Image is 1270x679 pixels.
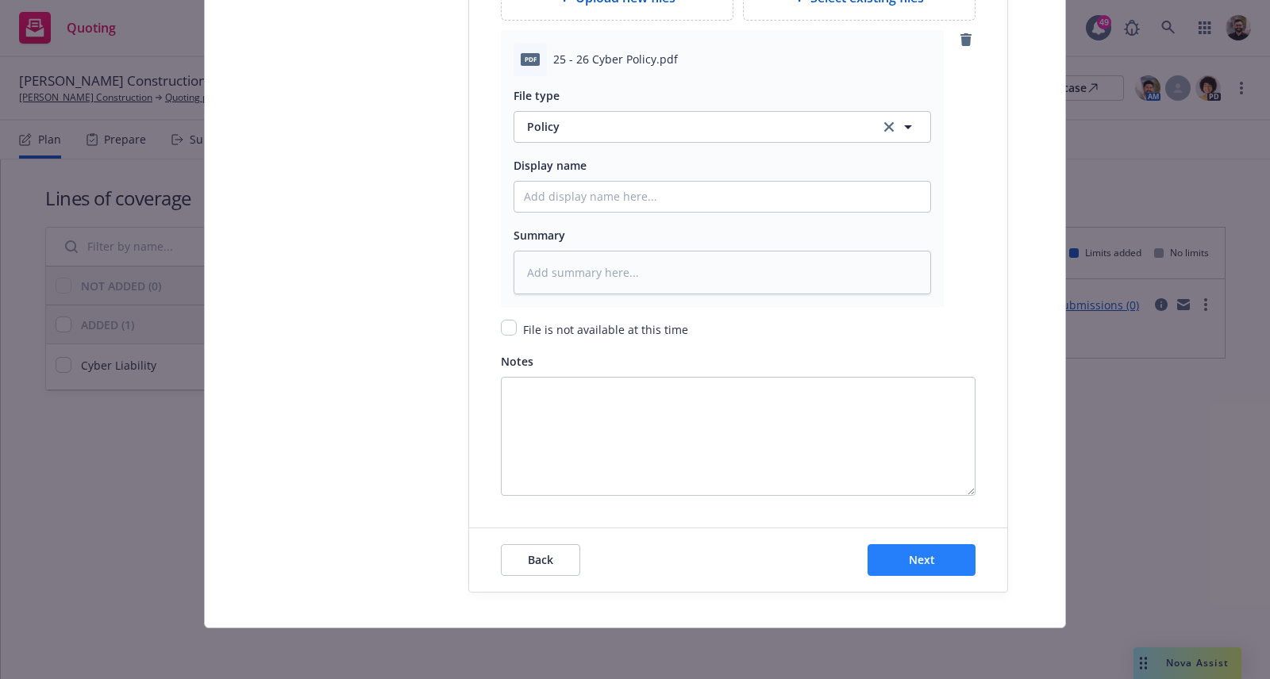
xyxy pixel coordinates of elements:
span: 25 - 26 Cyber Policy.pdf [553,51,678,67]
span: File type [514,88,560,103]
a: clear selection [879,117,899,136]
span: Notes [501,354,533,369]
button: Policyclear selection [514,111,931,143]
span: Policy [527,118,861,135]
input: Add display name here... [514,182,930,212]
span: File is not available at this time [523,322,688,337]
span: Next [909,552,935,567]
a: remove [956,30,976,49]
button: Next [868,544,976,576]
span: pdf [521,53,540,65]
button: Back [501,544,580,576]
span: Back [528,552,553,567]
span: Display name [514,158,587,173]
span: Summary [514,228,565,243]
